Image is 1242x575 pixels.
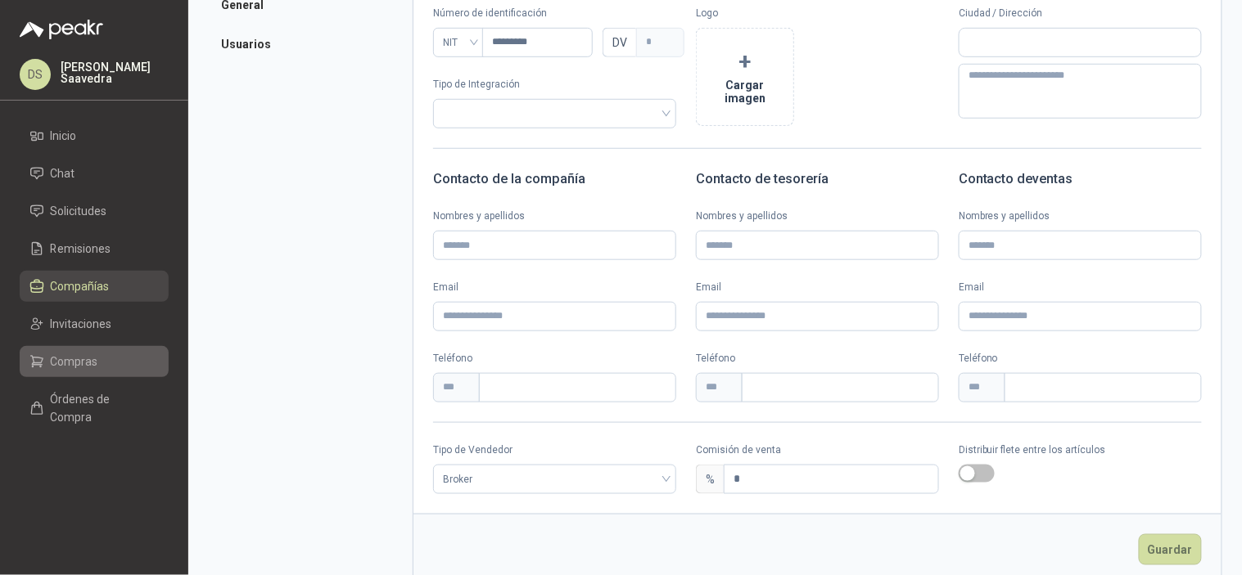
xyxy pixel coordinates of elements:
[20,158,169,189] a: Chat
[433,351,676,366] p: Teléfono
[696,209,939,224] label: Nombres y apellidos
[433,168,676,190] h3: Contacto de la compañía
[433,77,676,92] p: Tipo de Integración
[51,353,98,371] span: Compras
[433,209,676,224] label: Nombres y apellidos
[959,280,1202,295] label: Email
[696,28,794,126] button: +Cargar imagen
[433,6,676,21] p: Número de identificación
[20,195,169,227] a: Solicitudes
[208,28,396,61] a: Usuarios
[443,30,474,55] span: NIT
[20,384,169,433] a: Órdenes de Compra
[959,209,1202,224] label: Nombres y apellidos
[61,61,169,84] p: [PERSON_NAME] Saavedra
[20,233,169,264] a: Remisiones
[443,467,666,492] span: Broker
[51,164,75,182] span: Chat
[696,6,939,21] p: Logo
[51,390,153,426] span: Órdenes de Compra
[959,6,1202,21] p: Ciudad / Dirección
[696,442,939,458] label: Comisión de venta
[20,120,169,151] a: Inicio
[20,271,169,302] a: Compañías
[51,127,77,145] span: Inicio
[603,28,636,57] span: DV
[20,346,169,377] a: Compras
[51,240,111,258] span: Remisiones
[1139,534,1202,565] button: Guardar
[20,308,169,339] a: Invitaciones
[959,168,1202,190] h3: Contacto de ventas
[433,442,676,458] label: Tipo de Vendedor
[959,442,1202,458] p: Distribuir flete entre los artículos
[433,280,676,295] label: Email
[696,465,724,494] div: %
[696,168,939,190] h3: Contacto de tesorería
[51,315,112,333] span: Invitaciones
[959,351,1202,366] p: Teléfono
[696,280,939,295] label: Email
[696,351,939,366] p: Teléfono
[51,202,107,220] span: Solicitudes
[51,277,110,295] span: Compañías
[20,59,51,90] div: DS
[20,20,103,39] img: Logo peakr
